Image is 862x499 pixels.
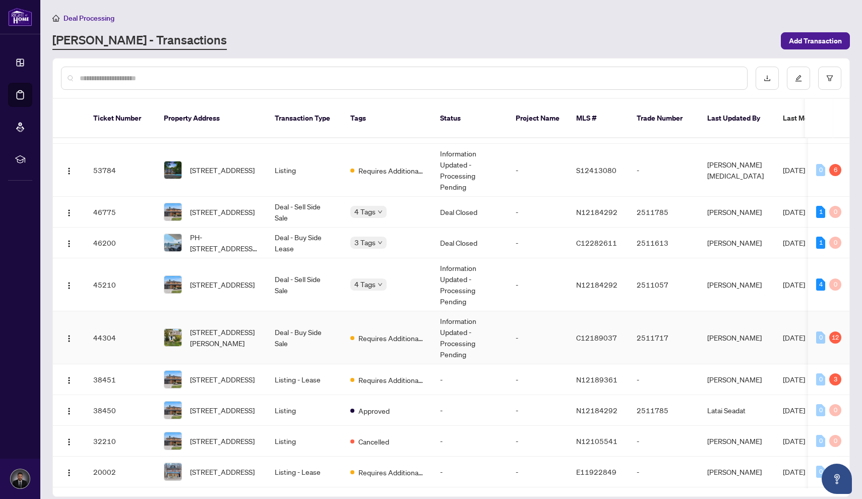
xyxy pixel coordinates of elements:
span: [STREET_ADDRESS] [190,206,255,217]
td: - [508,228,568,258]
td: 2511717 [629,311,699,364]
img: Logo [65,376,73,384]
td: [PERSON_NAME] [699,197,775,228]
td: [PERSON_NAME] [699,258,775,311]
td: 2511613 [629,228,699,258]
td: - [508,364,568,395]
img: Logo [65,167,73,175]
div: 0 [816,331,825,344]
button: Logo [61,329,77,346]
span: N12184292 [576,280,618,289]
td: [PERSON_NAME] [699,364,775,395]
span: Requires Additional Docs [358,332,424,344]
td: [PERSON_NAME] [699,426,775,457]
td: Deal - Buy Side Lease [267,228,342,258]
td: - [508,426,568,457]
span: [STREET_ADDRESS] [190,279,255,290]
span: N12105541 [576,436,618,446]
div: 0 [816,435,825,447]
button: Logo [61,371,77,387]
td: [PERSON_NAME] [699,457,775,487]
td: 2511057 [629,258,699,311]
td: 45210 [85,258,156,311]
span: Approved [358,405,390,416]
td: Listing - Lease [267,457,342,487]
td: - [432,395,508,426]
span: N12189361 [576,375,618,384]
td: Information Updated - Processing Pending [432,258,508,311]
img: Logo [65,240,73,248]
td: 46775 [85,197,156,228]
span: filter [826,75,833,82]
td: - [432,364,508,395]
button: download [756,67,779,90]
img: Logo [65,407,73,415]
th: Property Address [156,99,267,138]
img: Logo [65,438,73,446]
span: Requires Additional Docs [358,467,424,478]
span: 4 Tags [354,279,376,290]
th: Transaction Type [267,99,342,138]
td: Information Updated - Processing Pending [432,311,508,364]
td: 20002 [85,457,156,487]
img: Logo [65,209,73,217]
span: N12184292 [576,406,618,415]
span: C12282611 [576,238,617,247]
span: Deal Processing [64,14,114,23]
span: S12413080 [576,165,617,175]
a: [PERSON_NAME] - Transactions [52,32,227,50]
span: 4 Tags [354,206,376,217]
td: 2511785 [629,395,699,426]
img: thumbnail-img [164,203,181,220]
span: [STREET_ADDRESS] [190,374,255,385]
div: 0 [816,466,825,478]
td: 2511785 [629,197,699,228]
span: Cancelled [358,436,389,447]
span: N12184292 [576,207,618,216]
span: [DATE] [783,436,805,446]
img: thumbnail-img [164,402,181,419]
button: Logo [61,464,77,480]
span: [DATE] [783,280,805,289]
td: - [629,426,699,457]
td: - [432,426,508,457]
img: Logo [65,469,73,477]
td: - [629,364,699,395]
button: Add Transaction [781,32,850,49]
span: [STREET_ADDRESS] [190,466,255,477]
img: Profile Icon [11,469,30,488]
div: 3 [829,373,841,385]
span: [STREET_ADDRESS] [190,164,255,176]
td: Listing [267,144,342,197]
span: PH-[STREET_ADDRESS][PERSON_NAME] [190,232,259,254]
span: Requires Additional Docs [358,165,424,176]
span: down [378,240,383,245]
td: Deal Closed [432,228,508,258]
span: [DATE] [783,375,805,384]
button: edit [787,67,810,90]
div: 12 [829,331,841,344]
td: Listing - Lease [267,364,342,395]
td: Deal - Sell Side Sale [267,197,342,228]
td: [PERSON_NAME] [699,311,775,364]
td: 44304 [85,311,156,364]
div: 0 [829,435,841,447]
span: [DATE] [783,467,805,476]
td: - [432,457,508,487]
img: thumbnail-img [164,432,181,450]
div: 1 [816,206,825,218]
span: Requires Additional Docs [358,374,424,385]
div: 0 [829,206,841,218]
span: down [378,209,383,214]
div: 0 [829,279,841,291]
td: 38450 [85,395,156,426]
span: [DATE] [783,207,805,216]
td: - [508,144,568,197]
div: 1 [816,237,825,249]
td: Listing [267,395,342,426]
td: 46200 [85,228,156,258]
th: Project Name [508,99,568,138]
div: 0 [816,373,825,385]
td: Latai Seadat [699,395,775,426]
td: - [508,457,568,487]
